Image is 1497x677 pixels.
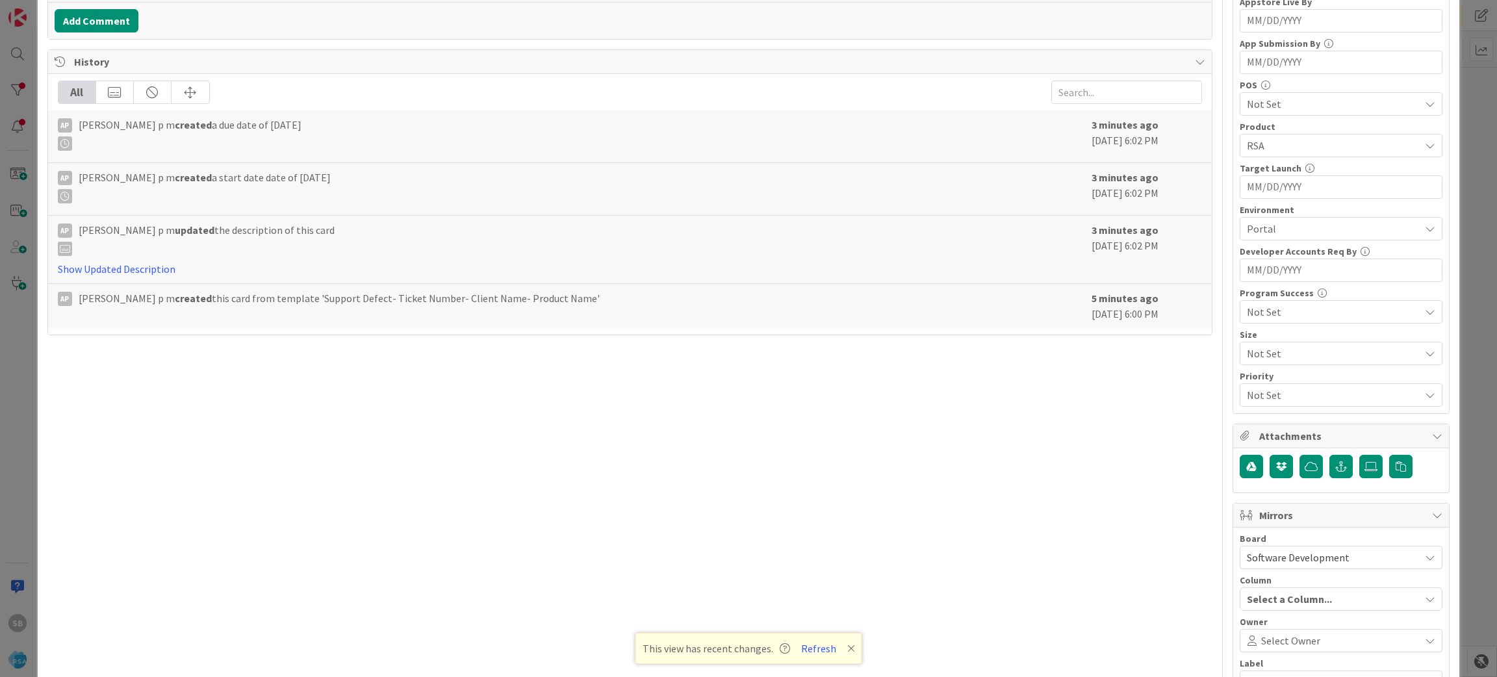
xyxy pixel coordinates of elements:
[1261,633,1320,648] span: Select Owner
[1247,551,1350,564] span: Software Development
[1240,659,1263,668] span: Label
[1247,304,1420,320] span: Not Set
[1240,587,1442,611] button: Select a Column...
[1240,122,1442,131] div: Product
[1247,96,1420,112] span: Not Set
[175,118,212,131] b: created
[55,9,138,32] button: Add Comment
[1092,118,1158,131] b: 3 minutes ago
[175,171,212,184] b: created
[58,262,175,275] a: Show Updated Description
[1247,259,1435,281] input: MM/DD/YYYY
[1247,386,1413,404] span: Not Set
[58,224,72,238] div: Ap
[1092,117,1202,156] div: [DATE] 6:02 PM
[58,292,72,306] div: Ap
[1247,344,1413,363] span: Not Set
[1240,288,1442,298] div: Program Success
[58,81,96,103] div: All
[1092,171,1158,184] b: 3 minutes ago
[1092,170,1202,209] div: [DATE] 6:02 PM
[1240,164,1442,173] div: Target Launch
[79,117,301,151] span: [PERSON_NAME] p m a due date of [DATE]
[1247,591,1332,607] span: Select a Column...
[79,222,335,256] span: [PERSON_NAME] p m the description of this card
[797,640,841,657] button: Refresh
[1247,176,1435,198] input: MM/DD/YYYY
[79,170,331,203] span: [PERSON_NAME] p m a start date date of [DATE]
[643,641,790,656] span: This view has recent changes.
[74,54,1189,70] span: History
[1247,221,1420,236] span: Portal
[1259,507,1426,523] span: Mirrors
[1240,576,1272,585] span: Column
[175,224,214,236] b: updated
[1240,372,1442,381] div: Priority
[175,292,212,305] b: created
[1240,39,1442,48] div: App Submission By
[1240,330,1442,339] div: Size
[1240,534,1266,543] span: Board
[1247,138,1420,153] span: RSA
[1092,290,1202,322] div: [DATE] 6:00 PM
[1247,10,1435,32] input: MM/DD/YYYY
[79,290,600,306] span: [PERSON_NAME] p m this card from template 'Support Defect- Ticket Number- Client Name- Product Name'
[1247,51,1435,73] input: MM/DD/YYYY
[1240,205,1442,214] div: Environment
[1092,222,1202,277] div: [DATE] 6:02 PM
[58,171,72,185] div: Ap
[1240,247,1442,256] div: Developer Accounts Req By
[1051,81,1202,104] input: Search...
[1092,224,1158,236] b: 3 minutes ago
[1259,428,1426,444] span: Attachments
[1240,81,1442,90] div: POS
[58,118,72,133] div: Ap
[1240,617,1268,626] span: Owner
[1092,292,1158,305] b: 5 minutes ago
